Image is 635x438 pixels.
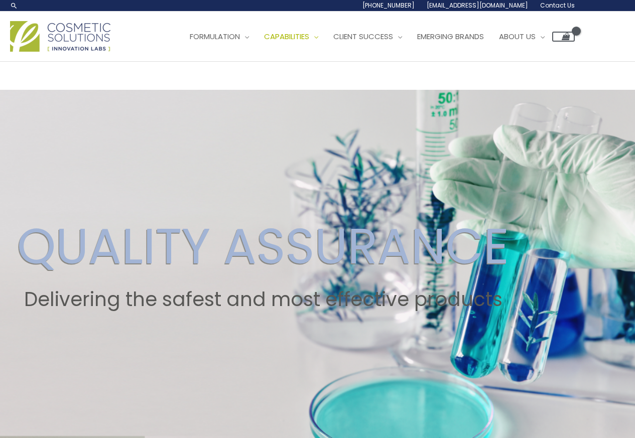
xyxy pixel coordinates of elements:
[10,21,110,52] img: Cosmetic Solutions Logo
[540,1,575,10] span: Contact Us
[333,31,393,42] span: Client Success
[552,32,575,42] a: View Shopping Cart, empty
[417,31,484,42] span: Emerging Brands
[182,22,257,52] a: Formulation
[10,2,18,10] a: Search icon link
[410,22,491,52] a: Emerging Brands
[362,1,415,10] span: [PHONE_NUMBER]
[17,217,509,276] h2: QUALITY ASSURANCE
[264,31,309,42] span: Capabilities
[427,1,528,10] span: [EMAIL_ADDRESS][DOMAIN_NAME]
[326,22,410,52] a: Client Success
[499,31,536,42] span: About Us
[175,22,575,52] nav: Site Navigation
[17,288,509,311] h2: Delivering the safest and most effective products
[190,31,240,42] span: Formulation
[491,22,552,52] a: About Us
[257,22,326,52] a: Capabilities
